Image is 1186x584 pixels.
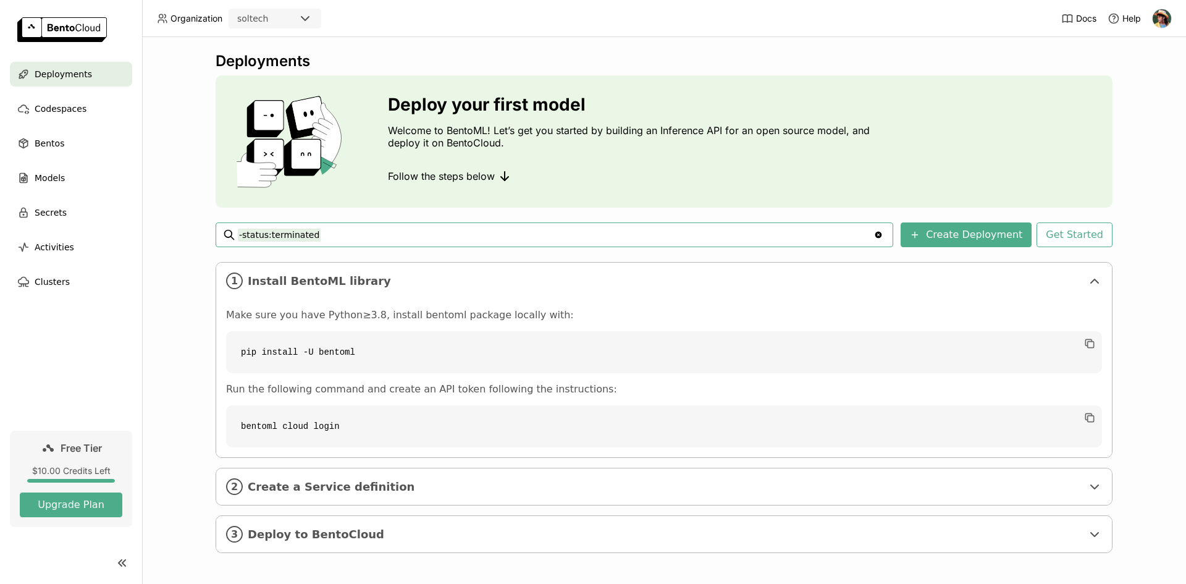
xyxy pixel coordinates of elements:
span: Help [1122,13,1141,24]
p: Welcome to BentoML! Let’s get you started by building an Inference API for an open source model, ... [388,124,876,149]
a: Bentos [10,131,132,156]
svg: Clear value [873,230,883,240]
span: Free Tier [61,442,102,454]
a: Docs [1061,12,1096,25]
div: 3Deploy to BentoCloud [216,516,1112,552]
input: Search [238,225,873,245]
div: soltech [237,12,268,25]
a: Deployments [10,62,132,87]
button: Create Deployment [901,222,1032,247]
div: 2Create a Service definition [216,468,1112,505]
img: Rita Costa [1153,9,1171,28]
button: Get Started [1037,222,1112,247]
i: 2 [226,478,243,495]
img: cover onboarding [225,95,358,188]
a: Secrets [10,200,132,225]
h3: Deploy your first model [388,95,876,114]
div: Help [1108,12,1141,25]
span: Models [35,171,65,185]
span: Clusters [35,274,70,289]
a: Activities [10,235,132,260]
div: 1Install BentoML library [216,263,1112,299]
div: $10.00 Credits Left [20,465,122,476]
span: Organization [170,13,222,24]
a: Codespaces [10,96,132,121]
span: Activities [35,240,74,255]
span: Codespaces [35,101,86,116]
span: Follow the steps below [388,170,495,182]
span: Create a Service definition [248,480,1082,494]
span: Bentos [35,136,64,151]
a: Clusters [10,269,132,294]
code: pip install -U bentoml [226,331,1102,373]
i: 1 [226,273,243,289]
img: logo [17,17,107,42]
code: bentoml cloud login [226,405,1102,447]
span: Deployments [35,67,92,82]
span: Docs [1076,13,1096,24]
input: Selected soltech. [269,13,271,25]
a: Models [10,166,132,190]
a: Free Tier$10.00 Credits LeftUpgrade Plan [10,431,132,527]
i: 3 [226,526,243,543]
span: Deploy to BentoCloud [248,528,1082,541]
p: Make sure you have Python≥3.8, install bentoml package locally with: [226,309,1102,321]
span: Install BentoML library [248,274,1082,288]
p: Run the following command and create an API token following the instructions: [226,383,1102,396]
button: Upgrade Plan [20,493,122,517]
div: Deployments [216,52,1112,70]
span: Secrets [35,205,67,220]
